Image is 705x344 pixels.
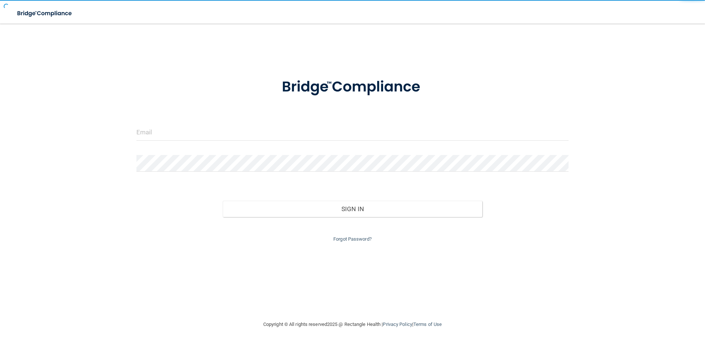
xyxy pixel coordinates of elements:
button: Sign In [223,201,482,217]
a: Privacy Policy [383,321,412,327]
div: Copyright © All rights reserved 2025 @ Rectangle Health | | [218,313,487,336]
img: bridge_compliance_login_screen.278c3ca4.svg [267,68,438,106]
a: Forgot Password? [333,236,372,242]
input: Email [136,124,569,141]
a: Terms of Use [413,321,442,327]
img: bridge_compliance_login_screen.278c3ca4.svg [11,6,79,21]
